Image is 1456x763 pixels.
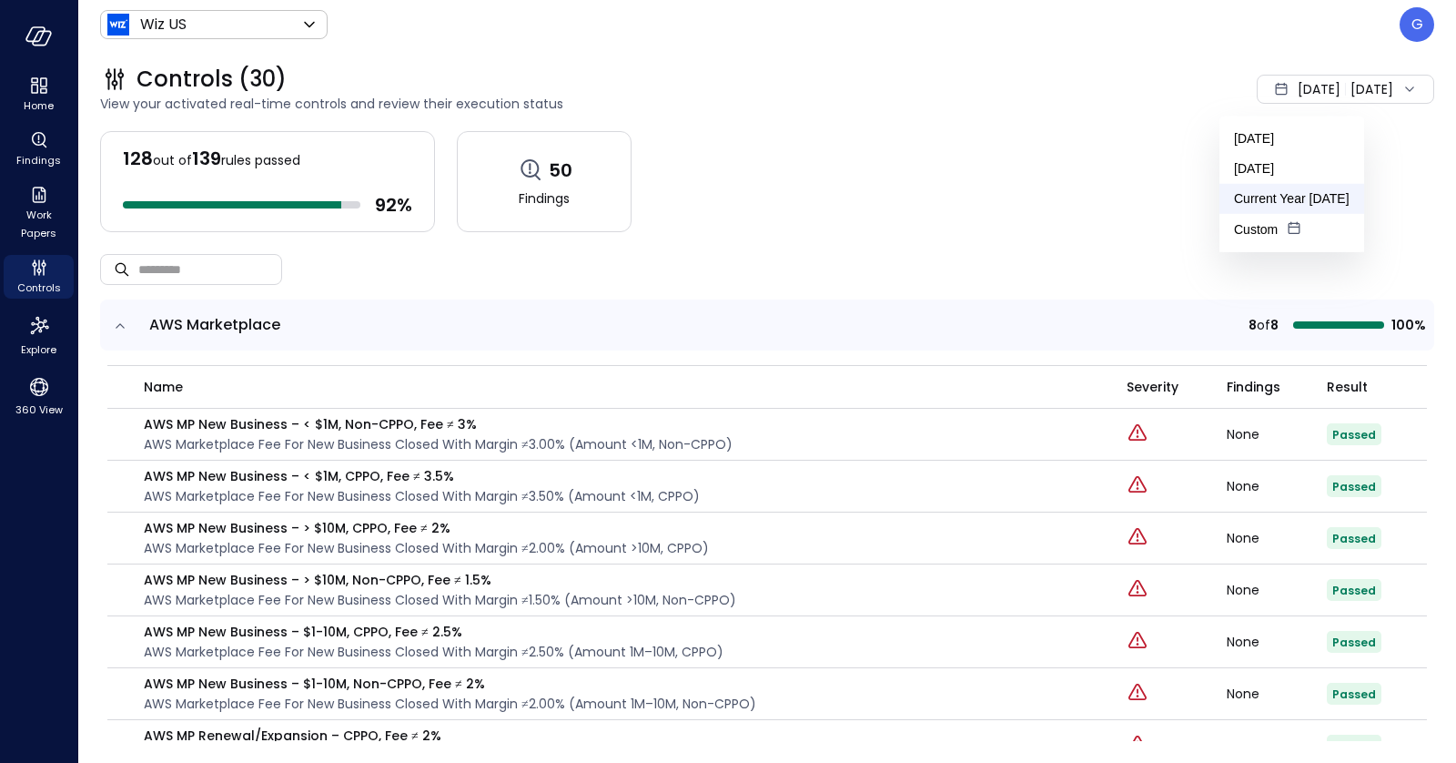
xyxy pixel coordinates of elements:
span: Result [1327,377,1368,397]
span: Controls [17,279,61,297]
p: AWS marketplace fee for new business closed with margin ≠1.50% (amount >10M, non-CPPO) [144,590,736,610]
span: 8 [1270,315,1279,335]
div: None [1227,480,1327,493]
a: 50Findings [457,131,632,232]
div: Explore [4,310,74,361]
p: G [1411,14,1423,36]
p: AWS marketplace fee for new business closed with margin ≠2.00% (amount >10M, CPPO) [144,538,709,558]
div: Guy [1400,7,1434,42]
li: [DATE] [1219,124,1364,154]
span: 50 [549,158,572,182]
span: Home [24,97,54,115]
p: AWS MP New Business – > $10M, Non-CPPO, Fee ≠ 1.5% [144,570,736,590]
div: None [1227,584,1327,596]
span: Explore [21,341,56,359]
li: Current Year [DATE] [1219,184,1364,214]
div: Findings [4,127,74,171]
span: Passed [1332,531,1376,546]
li: Custom [1219,214,1364,245]
span: Passed [1332,738,1376,754]
span: View your activated real-time controls and review their execution status [100,94,988,114]
p: AWS MP New Business – < $1M, Non-CPPO, Fee ≠ 3% [144,414,733,434]
p: AWS MP Renewal/Expansion – CPPO, Fee ≠ 2% [144,726,1006,746]
span: Passed [1332,635,1376,650]
div: None [1227,636,1327,648]
button: expand row [111,317,129,335]
span: Passed [1332,427,1376,443]
span: Controls (30) [136,65,287,94]
div: Work Papers [4,182,74,244]
span: [DATE] [1298,79,1340,99]
div: 360 View [4,371,74,421]
span: Work Papers [11,206,66,242]
p: AWS MP New Business – $1-10M, CPPO, Fee ≠ 2.5% [144,622,723,642]
span: 92 % [375,193,412,217]
div: Critical [1127,526,1148,550]
div: Home [4,73,74,117]
div: Controls [4,255,74,299]
div: None [1227,739,1327,752]
span: rules passed [221,151,300,169]
div: Critical [1127,682,1148,706]
span: Severity [1127,377,1178,397]
div: Critical [1127,422,1148,446]
div: Critical [1127,734,1148,758]
p: Wiz US [140,14,187,36]
span: Passed [1332,479,1376,494]
p: AWS MP New Business – < $1M, CPPO, Fee ≠ 3.5% [144,466,700,486]
div: None [1227,687,1327,700]
span: 360 View [15,401,63,419]
div: Critical [1127,474,1148,498]
span: Findings [519,188,570,209]
span: 128 [123,146,153,171]
span: Passed [1332,687,1376,702]
span: name [144,377,183,397]
span: 8 [1249,315,1257,335]
img: Icon [107,14,129,36]
p: AWS marketplace fee for new business closed with margin ≠2.50% (amount 1M–10M, CPPO) [144,642,723,662]
span: 139 [192,146,221,171]
p: AWS MP New Business – > $10M, CPPO, Fee ≠ 2% [144,518,709,538]
span: Passed [1332,583,1376,598]
span: Findings [1227,377,1280,397]
span: of [1257,315,1270,335]
div: None [1227,532,1327,544]
span: AWS Marketplace [149,314,280,335]
p: AWS MP New Business – $1-10M, Non-CPPO, Fee ≠ 2% [144,674,756,694]
span: out of [153,151,192,169]
div: Critical [1127,630,1148,654]
p: AWS marketplace fee for new business closed with margin ≠3.50% (amount <1M, CPPO) [144,486,700,506]
li: [DATE] [1219,154,1364,184]
p: AWS marketplace fee for new business closed with margin ≠2.00% (amount 1M–10M, non-CPPO) [144,694,756,714]
p: AWS marketplace fee for new business closed with margin ≠3.00% (amount <1M, non-CPPO) [144,434,733,454]
span: 100% [1391,315,1423,335]
span: Findings [16,151,61,169]
div: None [1227,428,1327,441]
div: Critical [1127,578,1148,602]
